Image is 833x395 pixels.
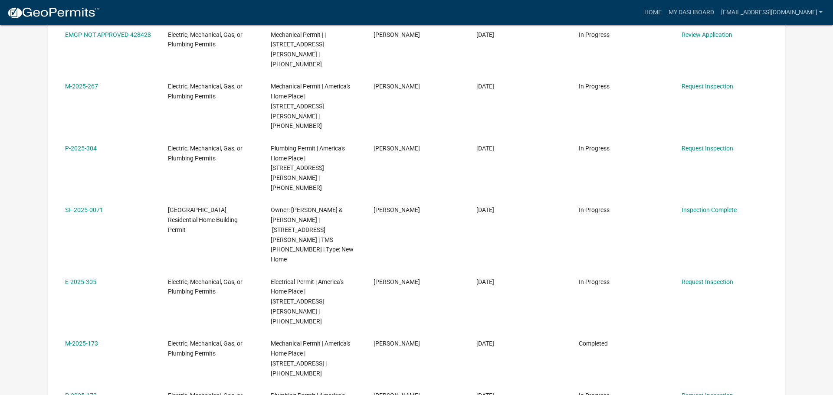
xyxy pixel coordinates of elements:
a: P-2025-304 [65,145,97,152]
a: SF-2025-0071 [65,206,103,213]
span: Plumbing Permit | America's Home Place | 145 BROCK RD | 025-00-00-095 [271,145,345,191]
span: In Progress [579,278,610,285]
a: Review Application [682,31,732,38]
span: 05/30/2025 [476,278,494,285]
a: E-2025-305 [65,278,96,285]
span: Electrical Permit | America's Home Place | 145 BROCK RD | 025-00-00-095 [271,278,344,325]
a: M-2025-173 [65,340,98,347]
span: In Progress [579,83,610,90]
span: Electric, Mechanical, Gas, or Plumbing Permits [168,340,243,357]
span: Mechanical Permit | America's Home Place | 46 CREEKPOINT DR | 054-00-01-060 [271,340,350,376]
span: 05/30/2025 [476,145,494,152]
span: Electric, Mechanical, Gas, or Plumbing Permits [168,145,243,162]
span: Electric, Mechanical, Gas, or Plumbing Permits [168,31,243,48]
span: 05/30/2025 [476,206,494,213]
a: Inspection Complete [682,206,737,213]
a: Request Inspection [682,83,733,90]
span: Charlene Silva [374,83,420,90]
span: 05/30/2025 [476,83,494,90]
a: Home [641,4,665,21]
a: My Dashboard [665,4,718,21]
span: Owner: ANNISS LOREN & WILLIAM T III | 145 BROCK RD | TMS 025-00-00-095 | Type: New Home [271,206,354,263]
span: 03/31/2025 [476,340,494,347]
span: Mechanical Permit | America's Home Place | 145 BROCK RD | 025-00-00-095 [271,83,350,129]
span: Electric, Mechanical, Gas, or Plumbing Permits [168,278,243,295]
span: In Progress [579,31,610,38]
span: Abbeville County Residential Home Building Permit [168,206,238,233]
span: Electric, Mechanical, Gas, or Plumbing Permits [168,83,243,100]
span: Charlene Silva [374,31,420,38]
span: Charlene Silva [374,206,420,213]
span: In Progress [579,145,610,152]
a: Request Inspection [682,278,733,285]
span: Charlene Silva [374,340,420,347]
a: [EMAIL_ADDRESS][DOMAIN_NAME] [718,4,826,21]
span: Completed [579,340,608,347]
span: Charlene Silva [374,145,420,152]
a: M-2025-267 [65,83,98,90]
span: Mechanical Permit | | 558 STEVENSON RD | 097-00-00-076 [271,31,326,68]
span: 05/30/2025 [476,31,494,38]
span: Charlene Silva [374,278,420,285]
a: EMGP-NOT APPROVED-428428 [65,31,151,38]
span: In Progress [579,206,610,213]
a: Request Inspection [682,145,733,152]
